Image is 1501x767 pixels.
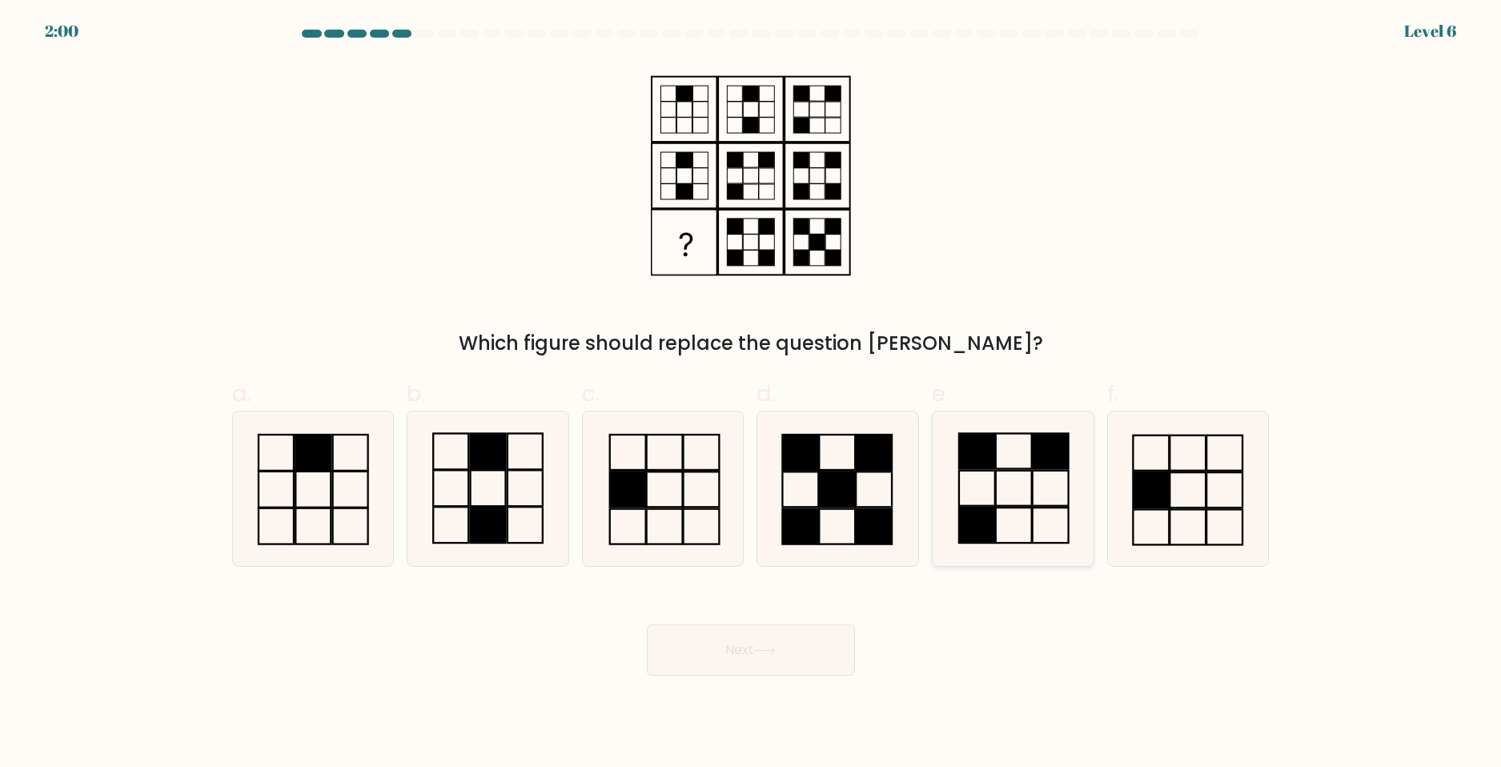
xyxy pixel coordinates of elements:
[757,378,776,409] span: d.
[407,378,426,409] span: b.
[242,329,1260,358] div: Which figure should replace the question [PERSON_NAME]?
[932,378,949,409] span: e.
[647,624,855,676] button: Next
[1107,378,1118,409] span: f.
[232,378,251,409] span: a.
[582,378,600,409] span: c.
[1404,19,1456,43] div: Level 6
[45,19,78,43] div: 2:00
